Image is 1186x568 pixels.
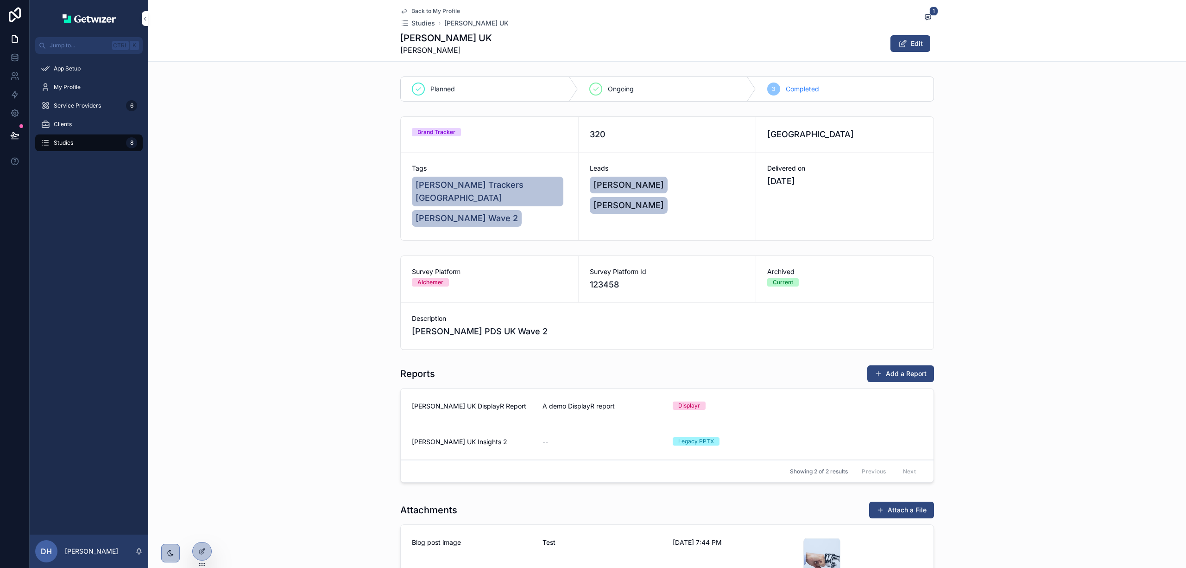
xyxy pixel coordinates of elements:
[35,97,143,114] a: Service Providers6
[773,278,793,287] div: Current
[412,314,922,323] span: Description
[590,128,745,141] span: 320
[54,121,72,128] span: Clients
[767,128,854,141] span: [GEOGRAPHIC_DATA]
[590,267,745,276] span: Survey Platform Id
[35,134,143,151] a: Studies8
[590,278,745,291] span: 123458
[54,139,73,147] span: Studies
[411,19,435,28] span: Studies
[412,538,531,547] span: Blog post image
[35,116,143,133] a: Clients
[543,437,548,447] span: --
[922,12,934,24] button: 1
[401,424,934,460] a: [PERSON_NAME] UK Insights 2--Legacy PPTX
[126,137,137,148] div: 8
[417,278,443,287] div: Alchemer
[50,42,108,49] span: Jump to...
[678,402,700,410] div: Displayr
[63,14,116,23] img: App logo
[444,19,509,28] a: [PERSON_NAME] UK
[678,437,714,446] div: Legacy PPTX
[929,6,938,16] span: 1
[400,504,457,517] h1: Attachments
[786,84,819,94] span: Completed
[412,437,531,447] span: [PERSON_NAME] UK Insights 2
[35,79,143,96] a: My Profile
[54,102,101,109] span: Service Providers
[593,179,664,191] span: [PERSON_NAME]
[400,45,492,56] span: [PERSON_NAME]
[54,83,81,91] span: My Profile
[126,100,137,111] div: 6
[767,164,922,173] span: Delivered on
[412,164,567,173] span: Tags
[400,19,435,28] a: Studies
[867,365,934,382] button: Add a Report
[430,84,455,94] span: Planned
[590,164,745,173] span: Leads
[772,85,775,93] span: 3
[30,54,148,163] div: scrollable content
[673,538,792,547] span: [DATE] 7:44 PM
[400,32,492,45] h1: [PERSON_NAME] UK
[411,7,460,15] span: Back to My Profile
[593,199,664,212] span: [PERSON_NAME]
[790,468,848,475] span: Showing 2 of 2 results
[412,402,531,411] span: [PERSON_NAME] UK DisplayR Report
[131,42,138,49] span: K
[400,367,435,380] h1: Reports
[112,41,129,50] span: Ctrl
[41,546,52,557] span: DH
[767,267,922,276] span: Archived
[412,210,522,227] a: [PERSON_NAME] Wave 2
[412,267,567,276] span: Survey Platform
[417,128,455,136] div: Brand Tracker
[412,325,922,338] span: [PERSON_NAME] PDS UK Wave 2
[35,37,143,54] button: Jump to...CtrlK
[54,65,81,72] span: App Setup
[35,60,143,77] a: App Setup
[416,179,560,204] span: [PERSON_NAME] Trackers [GEOGRAPHIC_DATA]
[416,212,518,225] span: [PERSON_NAME] Wave 2
[401,389,934,424] a: [PERSON_NAME] UK DisplayR ReportA demo DisplayR reportDisplayr
[543,402,662,411] span: A demo DisplayR report
[543,538,662,547] span: Test
[911,39,923,48] span: Edit
[767,175,922,188] span: [DATE]
[869,502,934,518] button: Attach a File
[400,7,460,15] a: Back to My Profile
[890,35,930,52] button: Edit
[412,177,563,206] a: [PERSON_NAME] Trackers [GEOGRAPHIC_DATA]
[608,84,634,94] span: Ongoing
[65,547,118,556] p: [PERSON_NAME]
